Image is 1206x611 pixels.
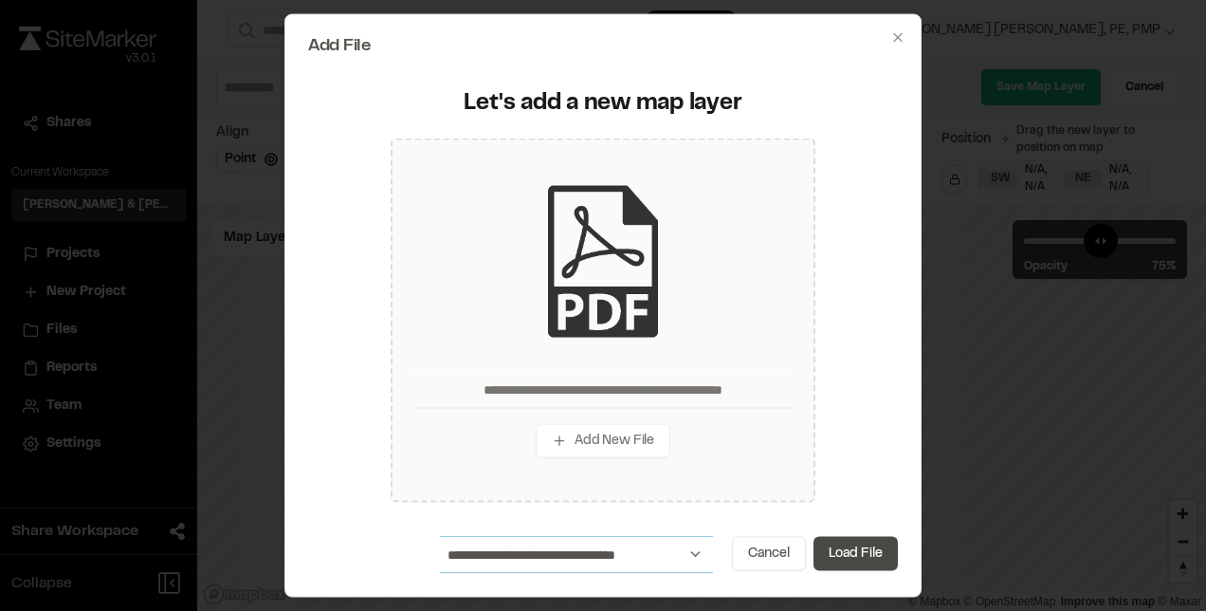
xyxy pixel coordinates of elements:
[732,536,806,570] button: Cancel
[308,38,898,55] h2: Add File
[527,186,679,338] img: pdf_black_icon.png
[536,424,670,458] button: Add New File
[391,138,815,502] div: Add New File
[320,89,886,120] div: Let's add a new map layer
[813,536,898,570] button: Load File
